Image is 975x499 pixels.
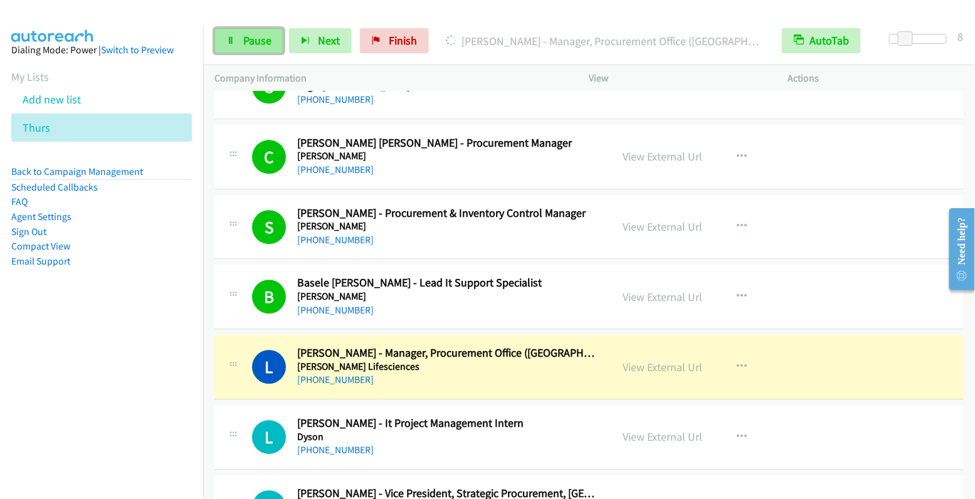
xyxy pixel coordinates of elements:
[297,346,596,360] h2: [PERSON_NAME] - Manager, Procurement Office ([GEOGRAPHIC_DATA])
[11,226,46,238] a: Sign Out
[297,206,596,221] h2: [PERSON_NAME] - Procurement & Inventory Control Manager
[623,290,703,304] a: View External Url
[297,416,596,431] h2: [PERSON_NAME] - It Project Management Intern
[297,444,374,456] a: [PHONE_NUMBER]
[297,374,374,386] a: [PHONE_NUMBER]
[623,219,703,234] a: View External Url
[297,136,596,150] h2: [PERSON_NAME] [PERSON_NAME] - Procurement Manager
[252,140,286,174] h1: C
[11,196,28,207] a: FAQ
[101,44,174,56] a: Switch to Preview
[297,93,374,105] a: [PHONE_NUMBER]
[252,280,286,313] h1: B
[389,33,417,48] span: Finish
[11,181,98,193] a: Scheduled Callbacks
[252,210,286,244] h1: S
[297,150,596,162] h5: [PERSON_NAME]
[360,28,429,53] a: Finish
[446,33,759,50] p: [PERSON_NAME] - Manager, Procurement Office ([GEOGRAPHIC_DATA])
[623,360,703,374] a: View External Url
[297,431,596,443] h5: Dyson
[589,71,766,86] p: View
[252,420,286,454] h1: L
[939,199,975,299] iframe: Resource Center
[243,33,271,48] span: Pause
[623,149,703,164] a: View External Url
[788,71,964,86] p: Actions
[297,276,596,290] h2: Basele [PERSON_NAME] - Lead It Support Specialist
[297,220,596,233] h5: [PERSON_NAME]
[297,290,596,303] h5: [PERSON_NAME]
[958,28,964,45] div: 8
[11,240,70,252] a: Compact View
[11,255,70,267] a: Email Support
[214,28,283,53] a: Pause
[214,71,567,86] p: Company Information
[297,304,374,316] a: [PHONE_NUMBER]
[252,420,286,454] div: The call is yet to be attempted
[297,234,374,246] a: [PHONE_NUMBER]
[11,70,49,84] a: My Lists
[11,43,192,58] div: Dialing Mode: Power |
[11,211,71,223] a: Agent Settings
[11,165,143,177] a: Back to Campaign Management
[289,28,352,53] button: Next
[623,429,703,444] a: View External Url
[23,92,81,107] a: Add new list
[782,28,861,53] button: AutoTab
[297,164,374,176] a: [PHONE_NUMBER]
[318,33,340,48] span: Next
[23,120,50,135] a: Thurs
[297,360,596,373] h5: [PERSON_NAME] Lifesciences
[252,350,286,384] h1: L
